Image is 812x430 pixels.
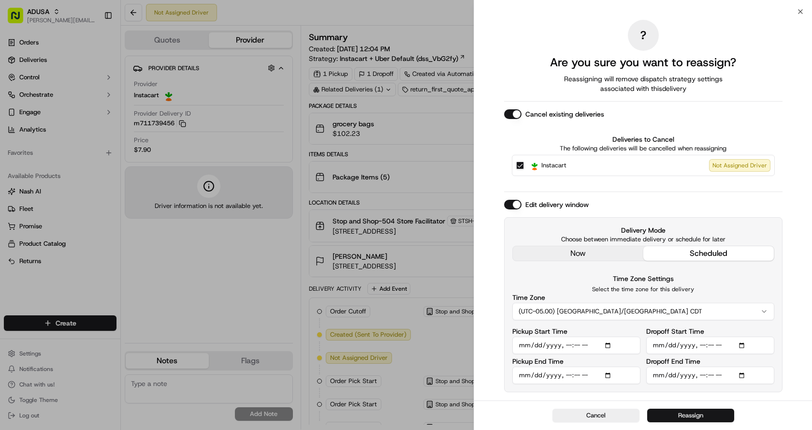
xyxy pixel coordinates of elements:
[628,20,659,51] div: ?
[512,225,774,235] label: Delivery Mode
[96,164,117,171] span: Pylon
[10,39,176,54] p: Welcome 👋
[525,109,604,119] label: Cancel existing deliveries
[513,246,643,261] button: now
[643,246,774,261] button: scheduled
[512,328,567,335] label: Pickup Start Time
[68,163,117,171] a: Powered byPylon
[512,144,775,153] p: The following deliveries will be cancelled when reassigning
[19,140,74,150] span: Knowledge Base
[646,358,700,365] label: Dropoff End Time
[78,136,159,154] a: 💻API Documentation
[552,409,639,422] button: Cancel
[82,141,89,149] div: 💻
[530,161,539,170] img: Instacart
[647,409,734,422] button: Reassign
[91,140,155,150] span: API Documentation
[512,235,774,244] p: Choose between immediate delivery or schedule for later
[33,92,159,102] div: Start new chat
[551,74,736,93] span: Reassigning will remove dispatch strategy settings associated with this delivery
[646,328,704,335] label: Dropoff Start Time
[512,358,564,365] label: Pickup End Time
[525,200,589,209] label: Edit delivery window
[164,95,176,107] button: Start new chat
[613,274,674,283] label: Time Zone Settings
[25,62,174,73] input: Got a question? Start typing here...
[33,102,122,110] div: We're available if you need us!
[512,134,775,144] label: Deliveries to Cancel
[6,136,78,154] a: 📗Knowledge Base
[550,55,736,70] h2: Are you sure you want to reassign?
[541,161,566,170] span: Instacart
[10,10,29,29] img: Nash
[512,285,774,293] p: Select the time zone for this delivery
[512,294,545,301] label: Time Zone
[10,141,17,149] div: 📗
[10,92,27,110] img: 1736555255976-a54dd68f-1ca7-489b-9aae-adbdc363a1c4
